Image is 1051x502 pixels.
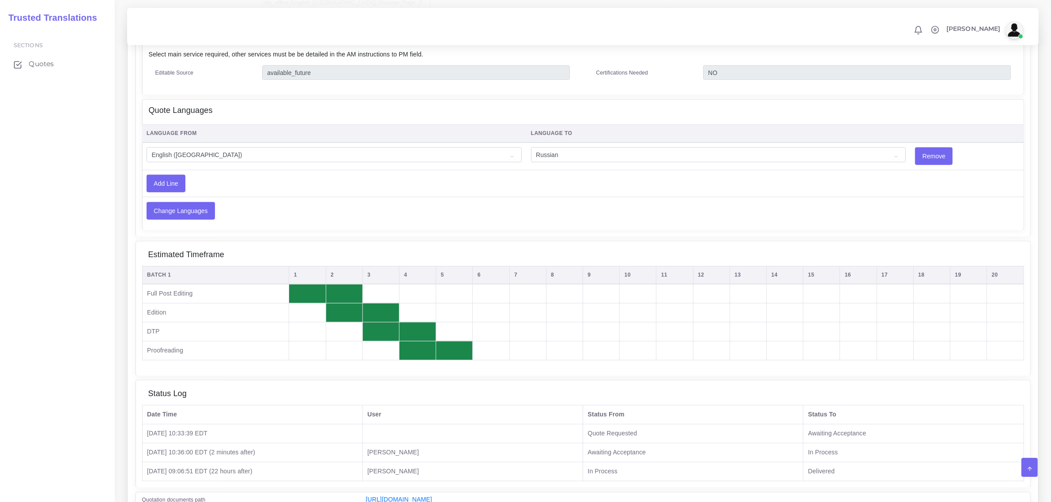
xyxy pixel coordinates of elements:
[803,443,1024,462] td: In Process
[142,443,362,462] td: [DATE] 10:36:00 EDT (2 minutes after)
[803,266,840,284] th: 15
[913,266,950,284] th: 18
[915,148,952,165] input: Remove
[546,266,583,284] th: 8
[362,462,583,481] td: [PERSON_NAME]
[142,462,362,481] td: [DATE] 09:06:51 EDT (22 hours after)
[142,424,362,443] td: [DATE] 10:33:39 EDT
[2,11,97,25] a: Trusted Translations
[2,12,97,23] h2: Trusted Translations
[840,266,877,284] th: 16
[147,175,185,192] input: Add Line
[620,266,656,284] th: 10
[326,266,362,284] th: 2
[289,266,326,284] th: 1
[877,266,913,284] th: 17
[142,124,527,142] th: Language From
[7,55,108,73] a: Quotes
[766,266,803,284] th: 14
[149,50,1017,59] p: Select main service required, other services must be be detailed in the AM instructions to PM field.
[693,266,730,284] th: 12
[436,266,473,284] th: 5
[803,462,1024,481] td: Delivered
[142,266,289,284] th: Batch 1
[596,69,648,77] label: Certifications Needed
[362,443,583,462] td: [PERSON_NAME]
[583,405,803,424] th: Status From
[149,106,213,116] h4: Quote Languages
[148,250,225,260] h4: Estimated Timeframe
[950,266,987,284] th: 19
[362,405,583,424] th: User
[583,424,803,443] td: Quote Requested
[946,26,1001,32] span: [PERSON_NAME]
[583,266,619,284] th: 9
[526,124,911,142] th: Language To
[509,266,546,284] th: 7
[142,284,289,303] td: Full Post Editing
[583,443,803,462] td: Awaiting Acceptance
[656,266,693,284] th: 11
[803,405,1024,424] th: Status To
[1006,21,1023,39] img: avatar
[142,341,289,360] td: Proofreading
[142,303,289,322] td: Edition
[942,21,1026,39] a: [PERSON_NAME]avatar
[147,202,215,219] input: Change Languages
[399,266,436,284] th: 4
[148,389,187,399] h4: Status Log
[14,42,43,49] span: Sections
[142,405,362,424] th: Date Time
[155,69,194,77] label: Editable Source
[142,322,289,341] td: DTP
[987,266,1024,284] th: 20
[803,424,1024,443] td: Awaiting Acceptance
[362,266,399,284] th: 3
[730,266,766,284] th: 13
[29,59,54,69] span: Quotes
[473,266,509,284] th: 6
[583,462,803,481] td: In Process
